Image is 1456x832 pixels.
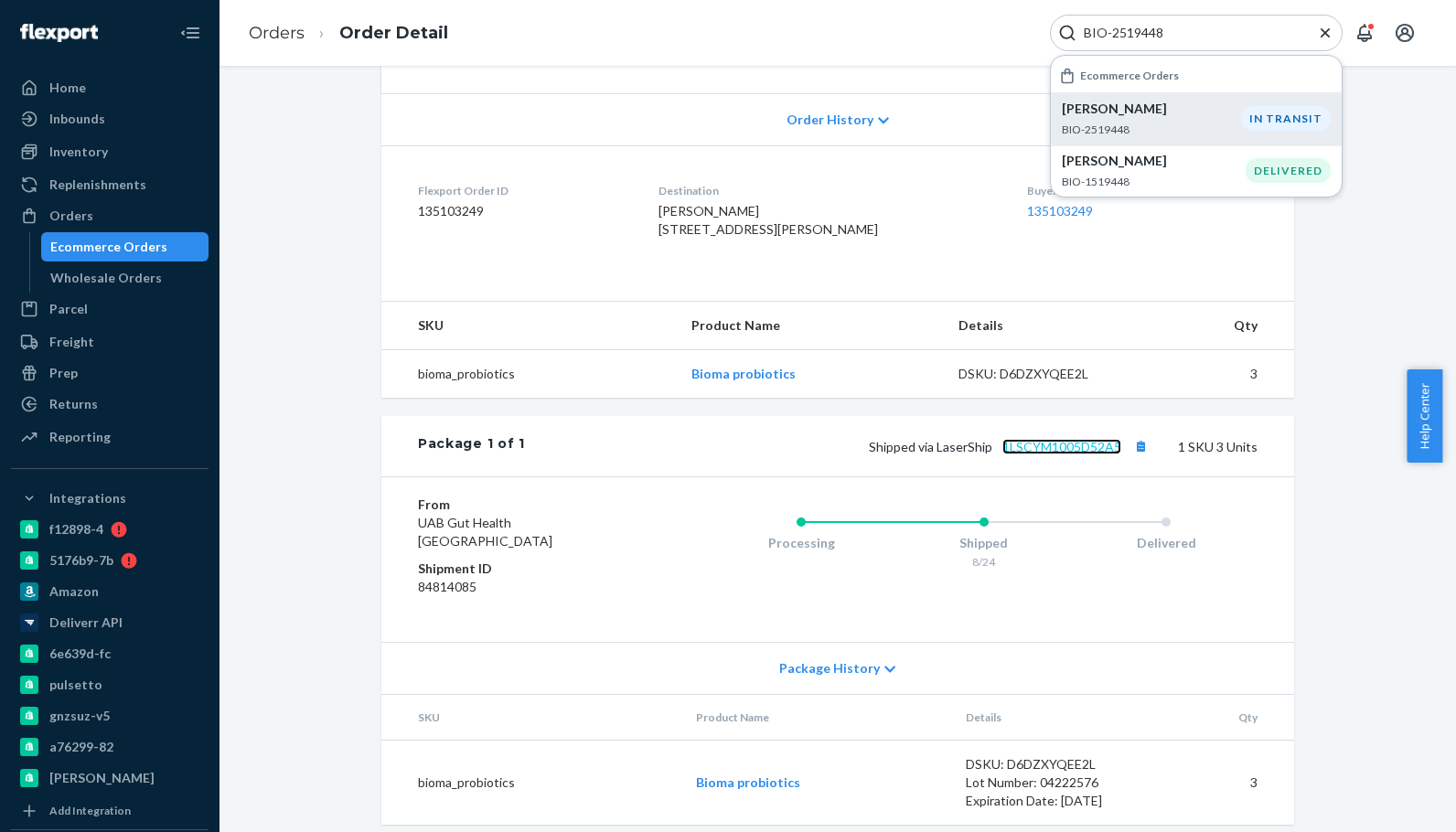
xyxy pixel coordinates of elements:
[41,263,209,293] a: Wholesale Orders
[418,183,629,198] dt: Flexport Order ID
[966,773,1138,792] div: Lot Number: 04222576
[869,439,1152,454] span: Shipped via LaserShip
[1076,24,1301,42] input: Search Input
[49,300,88,318] div: Parcel
[681,695,951,741] th: Product Name
[966,792,1138,810] div: Expiration Date: [DATE]
[418,202,629,220] dd: 135103249
[49,738,113,756] div: a76299-82
[1062,100,1241,118] p: [PERSON_NAME]
[49,645,111,663] div: 6e639d-fc
[49,803,131,818] div: Add Integration
[11,104,209,133] a: Inbounds
[944,302,1145,350] th: Details
[779,659,880,677] span: Package History
[381,695,681,741] th: SKU
[41,232,209,261] a: Ecommerce Orders
[1062,174,1246,189] p: BIO-1519448
[1027,183,1258,198] dt: Buyer Order Tracking
[234,6,463,60] ol: breadcrumbs
[418,434,525,458] div: Package 1 of 1
[11,201,209,230] a: Orders
[49,333,94,351] div: Freight
[696,774,800,790] a: Bioma probiotics
[1144,302,1294,350] th: Qty
[951,695,1152,741] th: Details
[381,350,677,399] td: bioma_probiotics
[1316,24,1334,43] button: Close Search
[339,23,448,43] a: Order Detail
[49,707,110,725] div: gnzsuz-v5
[418,560,637,578] dt: Shipment ID
[966,755,1138,773] div: DSKU: D6DZXYQEE2L
[1129,434,1152,458] button: Copy tracking number
[11,422,209,452] a: Reporting
[172,15,209,51] button: Close Navigation
[11,515,209,544] a: f12898-4
[710,534,893,552] div: Processing
[1386,15,1423,51] button: Open account menu
[11,389,209,419] a: Returns
[418,578,637,596] dd: 84814085
[1002,439,1121,454] a: 1LSCYM1005D52A5
[49,79,86,97] div: Home
[49,489,126,507] div: Integrations
[1062,152,1246,170] p: [PERSON_NAME]
[49,613,123,632] div: Deliverr API
[49,551,113,570] div: 5176b9-7b
[11,732,209,762] a: a76299-82
[658,183,999,198] dt: Destination
[49,110,105,128] div: Inbounds
[1407,369,1442,463] button: Help Center
[11,327,209,357] a: Freight
[1058,24,1076,42] svg: Search Icon
[11,670,209,699] a: pulsetto
[49,143,108,161] div: Inventory
[418,515,552,549] span: UAB Gut Health [GEOGRAPHIC_DATA]
[49,769,155,787] div: [PERSON_NAME]
[11,358,209,388] a: Prep
[49,520,103,539] div: f12898-4
[1151,695,1294,741] th: Qty
[49,428,111,446] div: Reporting
[11,484,209,513] button: Integrations
[1246,158,1331,183] div: DELIVERED
[11,546,209,575] a: 5176b9-7b
[381,741,681,826] td: bioma_probiotics
[49,364,78,382] div: Prep
[418,496,637,514] dt: From
[11,608,209,637] a: Deliverr API
[525,434,1258,458] div: 1 SKU 3 Units
[11,701,209,731] a: gnzsuz-v5
[1151,741,1294,826] td: 3
[787,111,873,129] span: Order History
[50,269,162,287] div: Wholesale Orders
[49,207,93,225] div: Orders
[20,24,98,42] img: Flexport logo
[893,534,1076,552] div: Shipped
[1144,350,1294,399] td: 3
[11,639,209,668] a: 6e639d-fc
[11,137,209,166] a: Inventory
[1027,203,1093,219] a: 135103249
[658,203,878,237] span: [PERSON_NAME] [STREET_ADDRESS][PERSON_NAME]
[1062,122,1241,137] p: BIO-2519448
[691,366,796,381] a: Bioma probiotics
[11,170,209,199] a: Replenishments
[893,554,1076,570] div: 8/24
[1241,106,1331,131] div: IN TRANSIT
[249,23,305,43] a: Orders
[11,294,209,324] a: Parcel
[50,238,167,256] div: Ecommerce Orders
[11,800,209,822] a: Add Integration
[1075,534,1258,552] div: Delivered
[11,73,209,102] a: Home
[1346,15,1383,51] button: Open notifications
[11,577,209,606] a: Amazon
[381,302,677,350] th: SKU
[1080,69,1179,81] h6: Ecommerce Orders
[49,176,146,194] div: Replenishments
[49,395,98,413] div: Returns
[49,582,99,601] div: Amazon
